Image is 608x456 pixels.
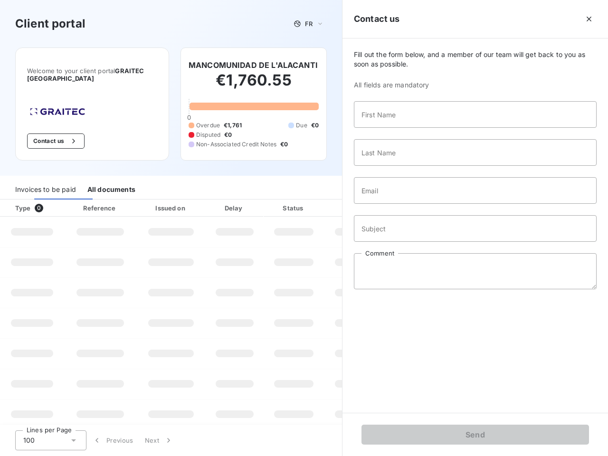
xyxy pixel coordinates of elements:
h2: €1,760.55 [189,71,319,99]
input: placeholder [354,101,597,128]
span: 0 [35,204,43,212]
div: Amount [326,203,387,213]
span: Fill out the form below, and a member of our team will get back to you as soon as possible. [354,50,597,69]
span: GRAITEC [GEOGRAPHIC_DATA] [27,67,144,82]
div: Invoices to be paid [15,180,76,199]
button: Contact us [27,133,85,149]
span: Disputed [196,131,220,139]
span: €0 [311,121,319,130]
span: €0 [280,140,288,149]
span: All fields are mandatory [354,80,597,90]
h3: Client portal [15,15,85,32]
div: Issued on [138,203,204,213]
div: Status [266,203,322,213]
div: Delay [208,203,262,213]
span: Overdue [196,121,220,130]
h5: Contact us [354,12,400,26]
h6: MANCOMUNIDAD DE L'ALACANTI [189,59,318,71]
div: Type [9,203,62,213]
input: placeholder [354,177,597,204]
button: Next [139,430,179,450]
button: Send [361,425,589,445]
input: placeholder [354,215,597,242]
span: Due [296,121,307,130]
span: Non-Associated Credit Notes [196,140,276,149]
button: Previous [86,430,139,450]
span: €1,761 [224,121,242,130]
span: FR [305,20,313,28]
span: €0 [224,131,232,139]
img: Company logo [27,105,88,118]
span: 100 [23,436,35,445]
span: Welcome to your client portal [27,67,157,82]
span: 0 [187,114,191,121]
div: Reference [83,204,115,212]
div: All documents [87,180,135,199]
input: placeholder [354,139,597,166]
